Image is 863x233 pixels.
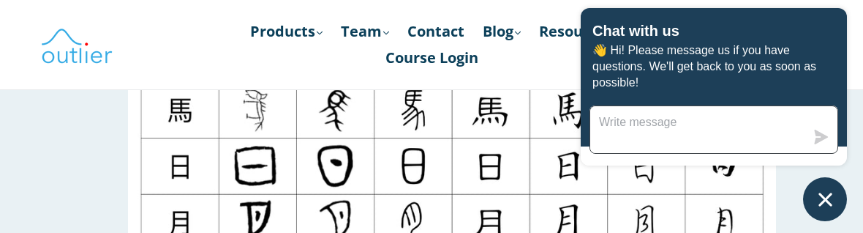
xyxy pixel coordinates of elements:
a: Resources [532,18,620,45]
a: Team [333,18,396,45]
a: Products [243,18,330,45]
a: Course Login [378,45,486,71]
img: Outlier Linguistics [40,23,113,66]
a: Contact [400,18,472,45]
a: Blog [475,18,528,45]
inbox-online-store-chat: Shopify online store chat [576,8,851,221]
